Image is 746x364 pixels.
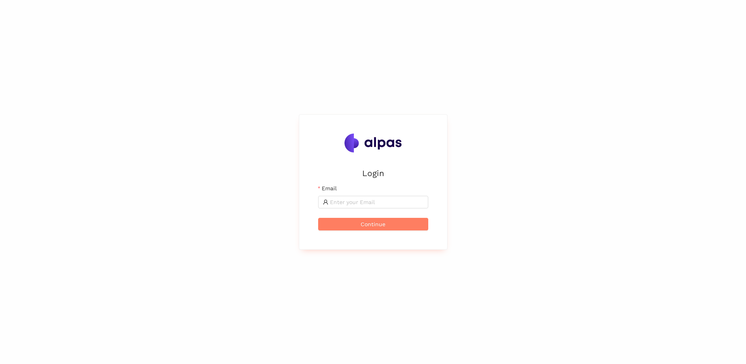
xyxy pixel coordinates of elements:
[344,134,402,152] img: Alpas.ai Logo
[318,184,337,193] label: Email
[323,199,328,205] span: user
[330,198,424,206] input: Email
[318,218,428,230] button: Continue
[361,220,385,228] span: Continue
[318,167,428,180] h2: Login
